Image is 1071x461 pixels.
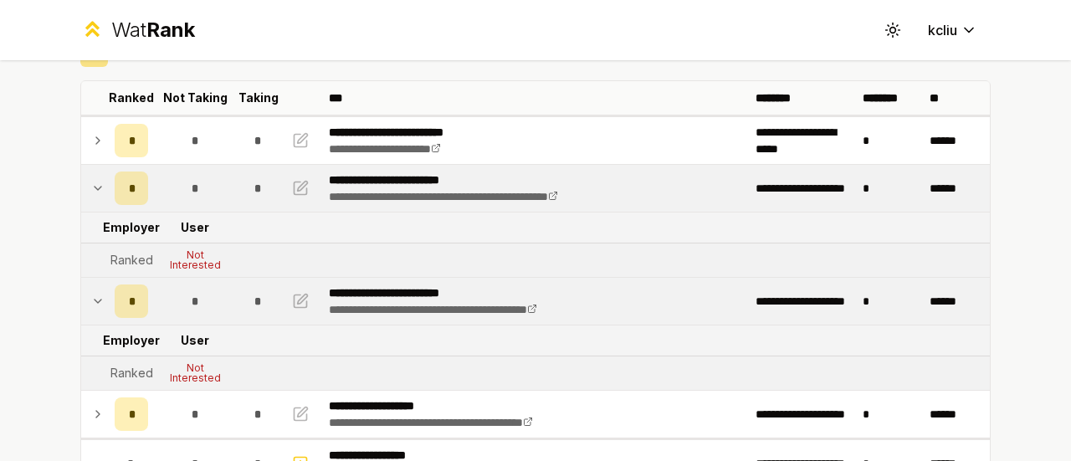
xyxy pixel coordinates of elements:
p: Not Taking [163,90,228,106]
td: User [155,325,235,356]
span: Rank [146,18,195,42]
div: Not Interested [161,250,228,270]
a: WatRank [80,17,195,44]
span: kcliu [928,20,957,40]
td: Employer [108,213,155,243]
div: Not Interested [161,363,228,383]
td: User [155,213,235,243]
p: Ranked [109,90,154,106]
button: kcliu [915,15,991,45]
p: Taking [238,90,279,106]
div: Ranked [110,365,153,382]
div: Wat [111,17,195,44]
div: Ranked [110,252,153,269]
td: Employer [108,325,155,356]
